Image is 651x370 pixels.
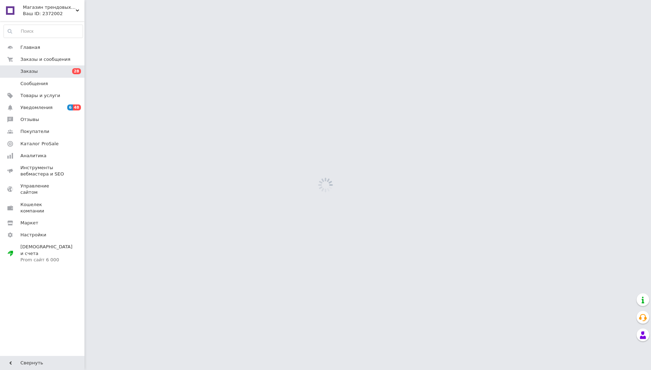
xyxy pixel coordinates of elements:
span: Сообщения [20,81,48,87]
div: Ваш ID: 2372002 [23,11,84,17]
span: Магазин трендовых товаров AS - "ARTMA SHOP" [23,4,76,11]
span: Инструменты вебмастера и SEO [20,165,65,177]
input: Поиск [4,25,83,38]
span: Управление сайтом [20,183,65,196]
span: Покупатели [20,128,49,135]
span: [DEMOGRAPHIC_DATA] и счета [20,244,72,263]
span: 28 [72,68,81,74]
span: Товары и услуги [20,92,60,99]
span: 48 [73,104,81,110]
span: Маркет [20,220,38,226]
span: Заказы и сообщения [20,56,70,63]
span: Главная [20,44,40,51]
span: Настройки [20,232,46,238]
span: Заказы [20,68,38,75]
span: Уведомления [20,104,52,111]
span: Аналитика [20,153,46,159]
div: Prom сайт 6 000 [20,257,72,263]
span: Каталог ProSale [20,141,58,147]
span: 6 [67,104,73,110]
span: Отзывы [20,116,39,123]
span: Кошелек компании [20,202,65,214]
